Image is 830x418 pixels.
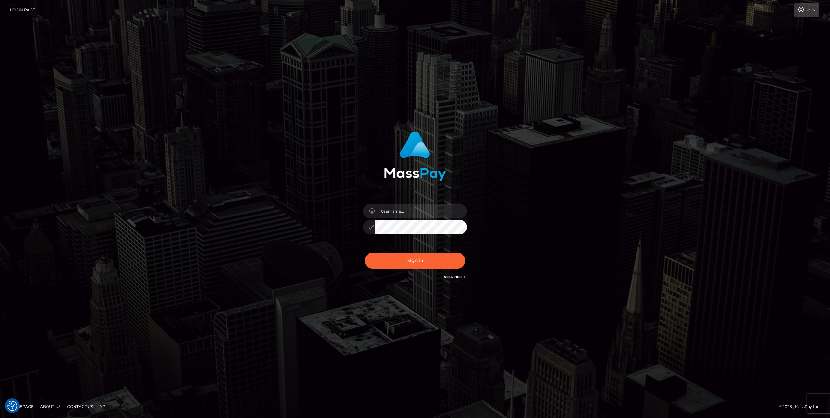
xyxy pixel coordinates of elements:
[779,403,825,410] div: © 2025 , MassPay Inc.
[37,401,63,411] a: About Us
[444,275,465,279] a: Need Help?
[375,204,467,218] input: Username...
[794,3,819,17] a: Login
[7,401,17,411] img: Revisit consent button
[10,3,35,17] a: Login Page
[7,401,17,411] button: Consent Preferences
[7,401,36,411] a: Homepage
[384,131,446,181] img: MassPay Login
[97,401,109,411] a: API
[365,253,465,269] button: Sign in
[64,401,96,411] a: Contact Us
